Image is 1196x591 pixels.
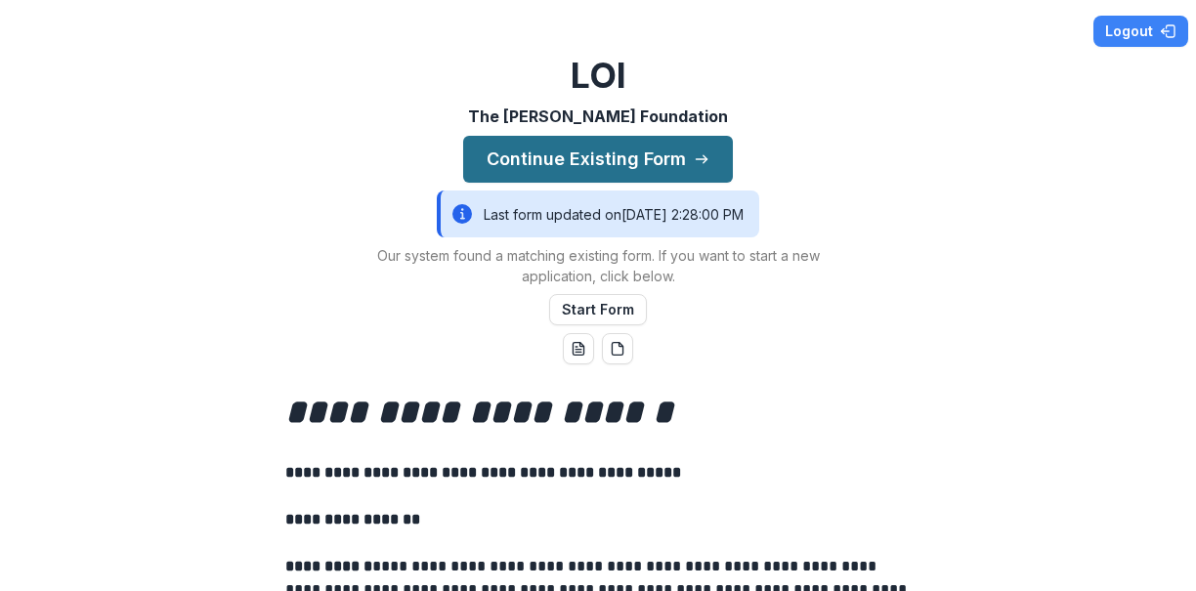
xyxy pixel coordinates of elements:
button: pdf-download [602,333,633,364]
button: Start Form [549,294,647,325]
button: Logout [1093,16,1188,47]
h2: LOI [571,55,626,97]
p: The [PERSON_NAME] Foundation [468,105,728,128]
div: Last form updated on [DATE] 2:28:00 PM [437,190,759,237]
button: Continue Existing Form [463,136,733,183]
p: Our system found a matching existing form. If you want to start a new application, click below. [354,245,842,286]
button: word-download [563,333,594,364]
